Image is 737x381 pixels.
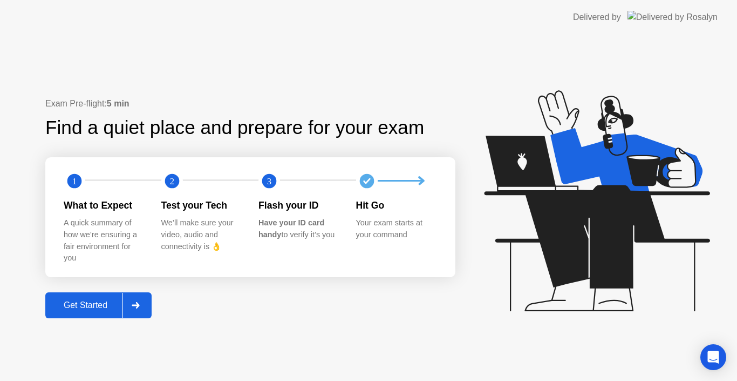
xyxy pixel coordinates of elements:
div: Hit Go [356,198,436,212]
div: A quick summary of how we’re ensuring a fair environment for you [64,217,144,264]
button: Get Started [45,292,152,318]
div: We’ll make sure your video, audio and connectivity is 👌 [161,217,242,252]
div: Exam Pre-flight: [45,97,455,110]
div: Your exam starts at your command [356,217,436,240]
b: Have your ID card handy [258,218,324,239]
text: 3 [267,176,271,186]
div: Get Started [49,300,122,310]
div: Test your Tech [161,198,242,212]
b: 5 min [107,99,129,108]
img: Delivered by Rosalyn [627,11,718,23]
text: 2 [169,176,174,186]
div: What to Expect [64,198,144,212]
div: Find a quiet place and prepare for your exam [45,113,426,142]
text: 1 [72,176,77,186]
div: Delivered by [573,11,621,24]
div: Open Intercom Messenger [700,344,726,370]
div: Flash your ID [258,198,339,212]
div: to verify it’s you [258,217,339,240]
